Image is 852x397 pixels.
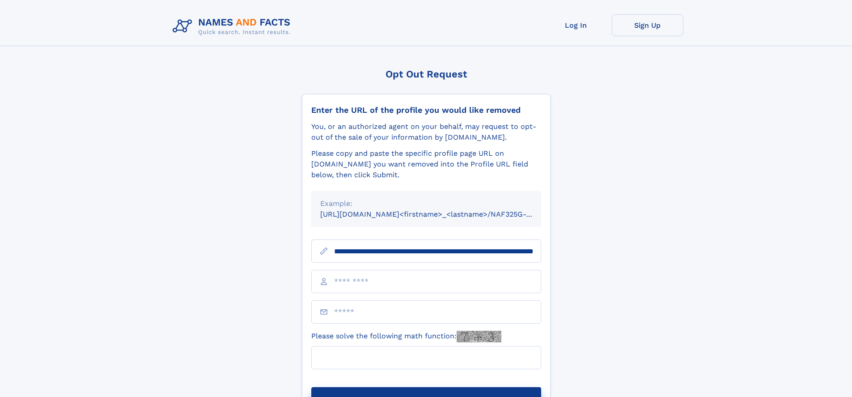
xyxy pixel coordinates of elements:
[320,198,532,209] div: Example:
[311,105,541,115] div: Enter the URL of the profile you would like removed
[311,148,541,180] div: Please copy and paste the specific profile page URL on [DOMAIN_NAME] you want removed into the Pr...
[320,210,558,218] small: [URL][DOMAIN_NAME]<firstname>_<lastname>/NAF325G-xxxxxxxx
[540,14,612,36] a: Log In
[169,14,298,38] img: Logo Names and Facts
[311,121,541,143] div: You, or an authorized agent on your behalf, may request to opt-out of the sale of your informatio...
[311,331,501,342] label: Please solve the following math function:
[612,14,683,36] a: Sign Up
[302,68,551,80] div: Opt Out Request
